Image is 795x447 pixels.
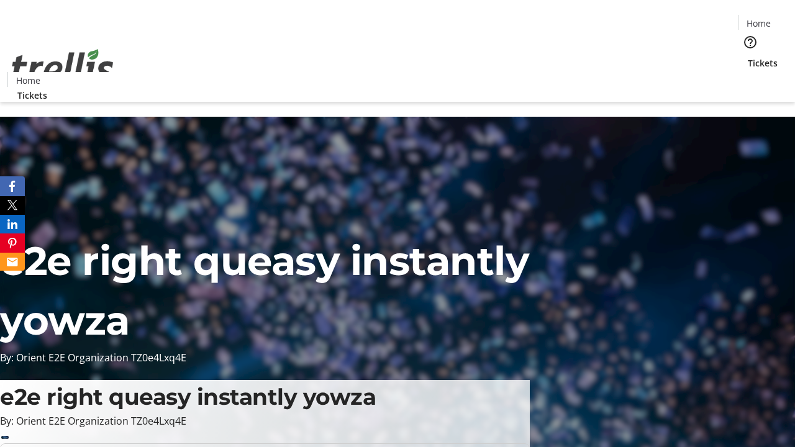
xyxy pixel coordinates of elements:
a: Home [8,74,48,87]
span: Home [747,17,771,30]
span: Tickets [17,89,47,102]
a: Tickets [738,56,788,70]
span: Home [16,74,40,87]
span: Tickets [748,56,778,70]
a: Home [738,17,778,30]
a: Tickets [7,89,57,102]
button: Help [738,30,763,55]
img: Orient E2E Organization TZ0e4Lxq4E's Logo [7,35,118,97]
button: Cart [738,70,763,94]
